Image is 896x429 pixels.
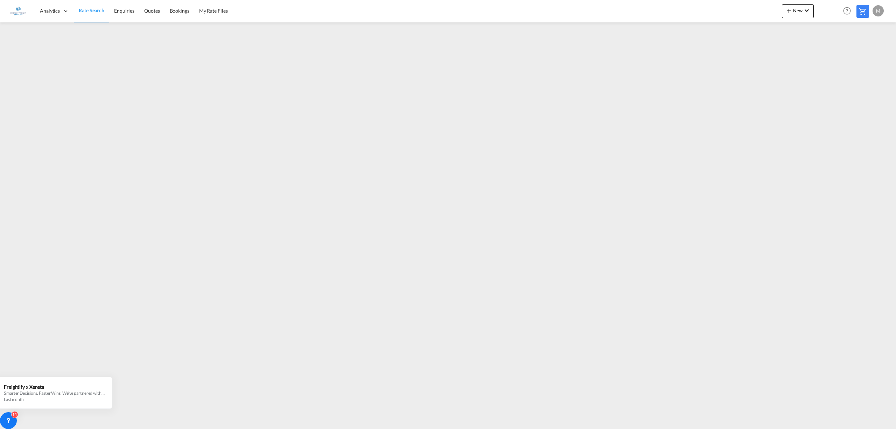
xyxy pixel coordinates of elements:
[803,6,811,15] md-icon: icon-chevron-down
[841,5,856,18] div: Help
[199,8,228,14] span: My Rate Files
[114,8,134,14] span: Enquiries
[785,6,793,15] md-icon: icon-plus 400-fg
[782,4,814,18] button: icon-plus 400-fgNewicon-chevron-down
[785,8,811,13] span: New
[873,5,884,16] div: M
[144,8,160,14] span: Quotes
[841,5,853,17] span: Help
[10,3,26,19] img: e1326340b7c511ef854e8d6a806141ad.jpg
[40,7,60,14] span: Analytics
[79,7,104,13] span: Rate Search
[170,8,189,14] span: Bookings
